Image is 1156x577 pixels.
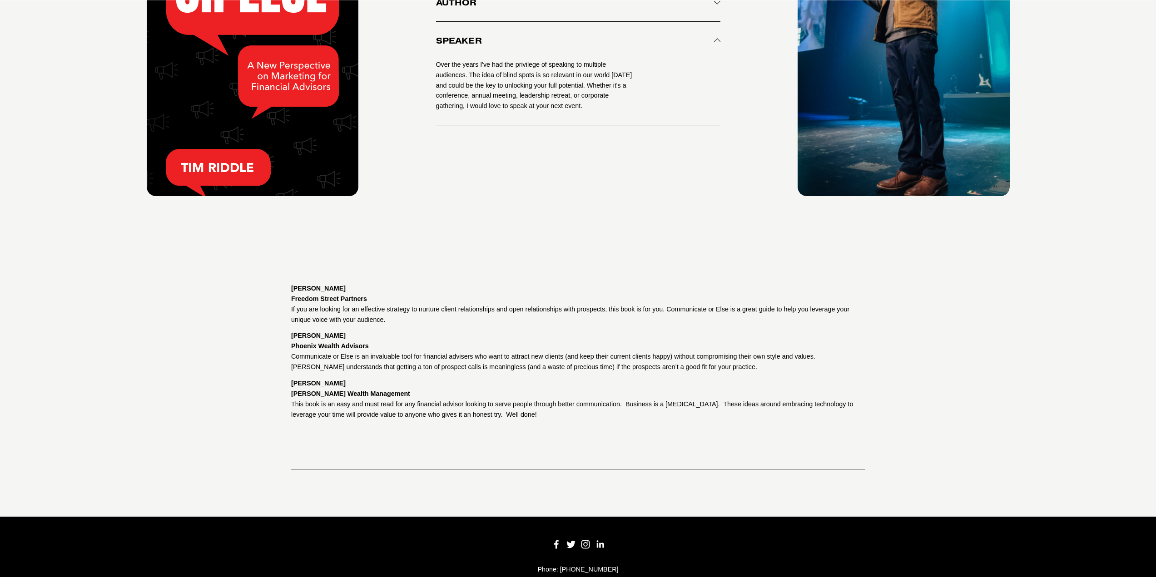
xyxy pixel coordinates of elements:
a: LinkedIn [595,540,605,549]
p: Phone: [PHONE_NUMBER] [147,564,1010,575]
span: Speaker [436,35,714,46]
p: This book is an easy and must read for any financial advisor looking to serve people through bett... [291,378,865,420]
p: Communicate or Else is an invaluable tool for financial advisers who want to attract new clients ... [291,330,865,372]
p: Over the years I've had the privilege of speaking to multiple audiences. The idea of blind spots ... [436,59,635,111]
div: Speaker [436,59,720,125]
strong: [PERSON_NAME] [PERSON_NAME] Wealth Management [291,380,410,397]
p: If you are looking for an effective strategy to nurture client relationships and open relationshi... [291,283,865,325]
strong: [PERSON_NAME] Phoenix Wealth Advisors [291,332,369,350]
strong: [PERSON_NAME] Freedom Street Partners [291,285,367,302]
button: Speaker [436,22,720,59]
a: Facebook [552,540,561,549]
a: Twitter [566,540,576,549]
a: Instagram [581,540,590,549]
